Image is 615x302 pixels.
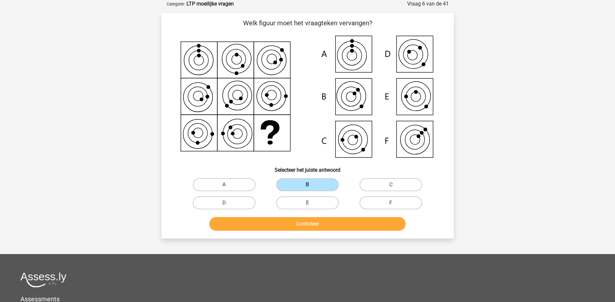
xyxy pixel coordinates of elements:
[360,196,422,209] label: F
[167,2,185,6] small: Categorie:
[193,196,255,209] label: D
[20,272,66,287] img: Assessly logo
[276,196,339,209] label: E
[209,217,406,231] button: Controleer
[360,178,422,191] label: C
[276,178,339,191] label: B
[186,1,234,7] strong: LTP moeilijke vragen
[172,162,444,173] h6: Selecteer het juiste antwoord
[193,178,255,191] label: A
[172,18,444,28] p: Welk figuur moet het vraagteken vervangen?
